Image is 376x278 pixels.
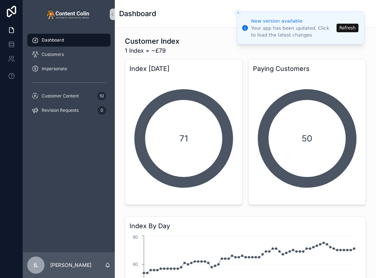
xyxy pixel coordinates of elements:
[133,262,138,267] tspan: 60
[27,62,111,75] a: Impersonate
[130,221,361,231] h3: Index By Day
[42,37,64,43] span: Dashboard
[130,64,238,74] h3: Index [DATE]
[133,234,138,240] tspan: 80
[47,9,91,20] img: App logo
[251,18,334,25] div: New version available
[27,90,111,102] a: Customer Content10
[253,64,361,74] h3: Paying Customers
[42,66,67,72] span: Impersonate
[125,46,179,55] span: 1 Index = ~£79
[302,133,312,144] span: 50
[98,106,106,115] div: 0
[119,9,156,19] h1: Dashboard
[50,262,91,269] p: [PERSON_NAME]
[251,25,334,38] div: Your app has been updated. Click to load the latest changes
[42,107,79,113] span: Revision Requests
[179,133,188,144] span: 71
[97,92,106,100] div: 10
[125,36,179,46] h1: Customer Index
[42,52,64,57] span: Customers
[23,29,115,126] div: scrollable content
[337,24,358,32] button: Refresh
[34,261,38,269] span: IL
[27,104,111,117] a: Revision Requests0
[42,93,79,99] span: Customer Content
[27,34,111,47] a: Dashboard
[235,9,242,16] button: Close toast
[27,48,111,61] a: Customers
